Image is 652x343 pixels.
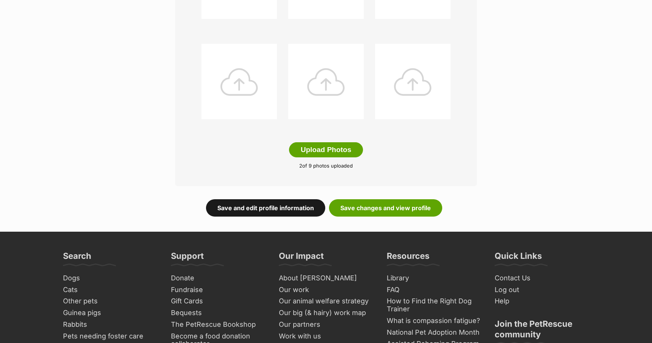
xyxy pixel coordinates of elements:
[276,319,376,331] a: Our partners
[60,319,160,331] a: Rabbits
[168,272,268,284] a: Donate
[206,199,325,217] a: Save and edit profile information
[289,142,363,157] button: Upload Photos
[495,251,542,266] h3: Quick Links
[279,251,324,266] h3: Our Impact
[60,295,160,307] a: Other pets
[329,199,442,217] a: Save changes and view profile
[60,331,160,342] a: Pets needing foster care
[276,307,376,319] a: Our big (& hairy) work map
[384,284,484,296] a: FAQ
[168,307,268,319] a: Bequests
[387,251,429,266] h3: Resources
[60,284,160,296] a: Cats
[276,331,376,342] a: Work with us
[492,284,592,296] a: Log out
[60,307,160,319] a: Guinea pigs
[276,284,376,296] a: Our work
[492,295,592,307] a: Help
[276,295,376,307] a: Our animal welfare strategy
[186,162,466,170] p: of 9 photos uploaded
[492,272,592,284] a: Contact Us
[168,284,268,296] a: Fundraise
[384,272,484,284] a: Library
[384,295,484,315] a: How to Find the Right Dog Trainer
[168,319,268,331] a: The PetRescue Bookshop
[384,315,484,327] a: What is compassion fatigue?
[171,251,204,266] h3: Support
[299,163,302,169] span: 2
[168,295,268,307] a: Gift Cards
[63,251,91,266] h3: Search
[384,327,484,338] a: National Pet Adoption Month
[60,272,160,284] a: Dogs
[276,272,376,284] a: About [PERSON_NAME]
